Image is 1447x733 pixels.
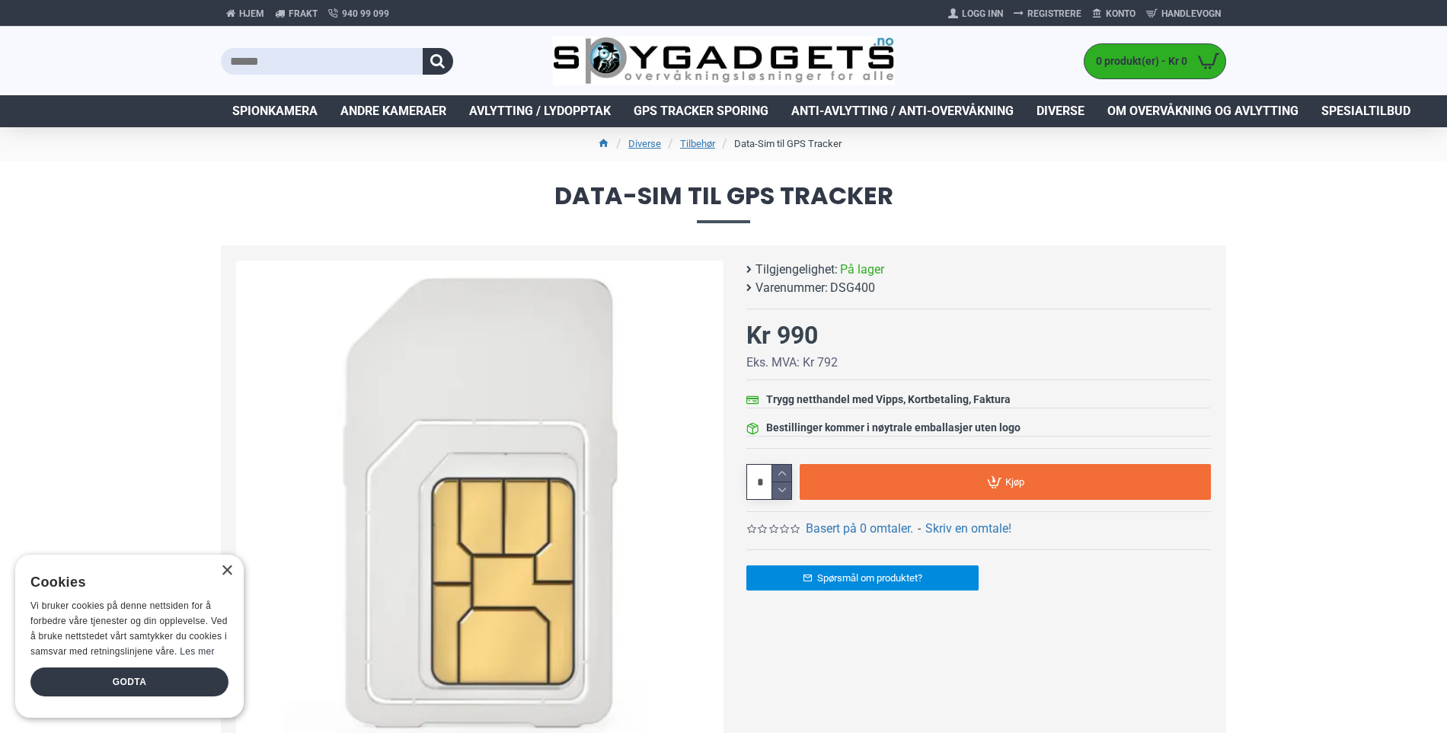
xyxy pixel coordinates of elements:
span: DSG400 [830,279,875,297]
span: Logg Inn [962,7,1003,21]
div: Trygg netthandel med Vipps, Kortbetaling, Faktura [766,392,1011,408]
span: Vi bruker cookies på denne nettsiden for å forbedre våre tjenester og din opplevelse. Ved å bruke... [30,600,228,656]
a: Diverse [628,136,661,152]
span: Registrere [1027,7,1081,21]
span: Spionkamera [232,102,318,120]
a: Spesialtilbud [1310,95,1422,127]
a: Konto [1087,2,1141,26]
span: 0 produkt(er) - Kr 0 [1084,53,1191,69]
a: Tilbehør [680,136,715,152]
a: Andre kameraer [329,95,458,127]
a: Spørsmål om produktet? [746,565,979,591]
div: Cookies [30,566,219,599]
span: Hjem [239,7,264,21]
b: - [918,521,921,536]
span: Kjøp [1005,477,1024,487]
img: SpyGadgets.no [553,37,895,86]
span: Om overvåkning og avlytting [1107,102,1298,120]
span: Anti-avlytting / Anti-overvåkning [791,102,1014,120]
b: Tilgjengelighet: [755,261,838,279]
div: Kr 990 [746,317,818,354]
a: 0 produkt(er) - Kr 0 [1084,44,1225,78]
a: Avlytting / Lydopptak [458,95,622,127]
span: Diverse [1037,102,1084,120]
a: Les mer, opens a new window [180,646,214,657]
span: Konto [1106,7,1136,21]
a: GPS Tracker Sporing [622,95,780,127]
span: Data-Sim til GPS Tracker [221,184,1226,222]
a: Logg Inn [943,2,1008,26]
span: Avlytting / Lydopptak [469,102,611,120]
span: På lager [840,261,884,279]
a: Om overvåkning og avlytting [1096,95,1310,127]
a: Diverse [1025,95,1096,127]
a: Spionkamera [221,95,329,127]
span: Frakt [289,7,318,21]
div: Bestillinger kommer i nøytrale emballasjer uten logo [766,420,1021,436]
a: Registrere [1008,2,1087,26]
span: Spesialtilbud [1321,102,1410,120]
a: Anti-avlytting / Anti-overvåkning [780,95,1025,127]
a: Basert på 0 omtaler. [806,520,913,538]
b: Varenummer: [755,279,828,297]
div: Close [221,565,232,577]
span: 940 99 099 [342,7,389,21]
span: Andre kameraer [340,102,446,120]
div: Godta [30,667,228,696]
a: Handlevogn [1141,2,1226,26]
span: Handlevogn [1161,7,1221,21]
span: GPS Tracker Sporing [634,102,768,120]
a: Skriv en omtale! [925,520,1011,538]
